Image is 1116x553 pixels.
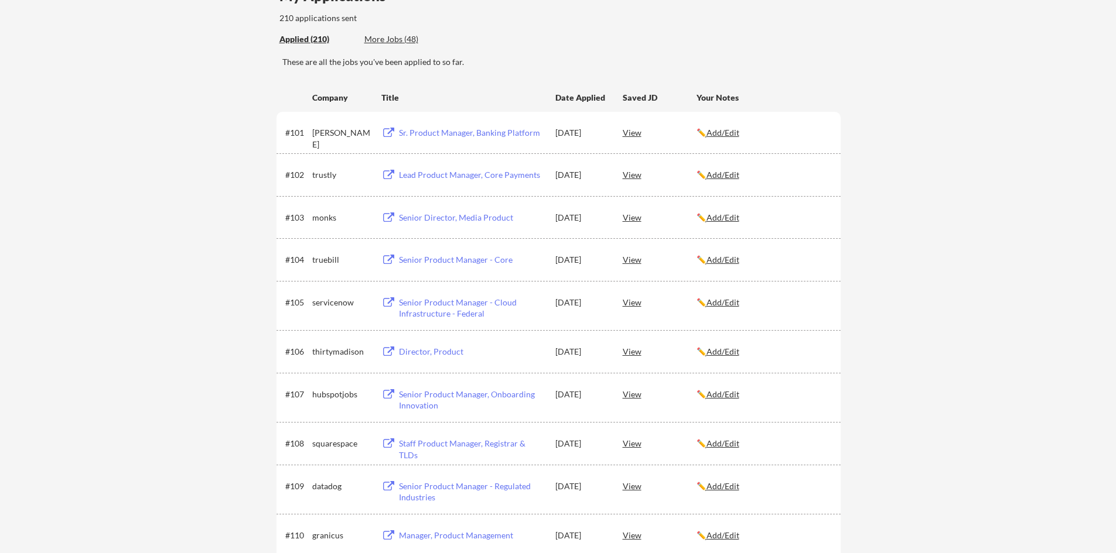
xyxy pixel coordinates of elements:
div: [DATE] [555,438,607,449]
div: Senior Product Manager - Core [399,254,544,266]
div: 210 applications sent [279,12,506,24]
div: monks [312,212,371,224]
div: [DATE] [555,480,607,492]
div: These are job applications we think you'd be a good fit for, but couldn't apply you to automatica... [364,33,451,46]
div: Applied (210) [279,33,356,45]
u: Add/Edit [707,212,739,222]
div: View [623,475,697,496]
div: View [623,524,697,545]
div: #101 [285,127,308,139]
u: Add/Edit [707,346,739,356]
u: Add/Edit [707,481,739,491]
div: Your Notes [697,92,830,104]
div: View [623,383,697,404]
div: datadog [312,480,371,492]
div: These are all the jobs you've been applied to so far. [282,56,841,68]
div: Saved JD [623,87,697,108]
u: Add/Edit [707,255,739,265]
div: ✏️ [697,127,830,139]
div: [DATE] [555,346,607,358]
div: Director, Product [399,346,544,358]
div: #110 [285,530,308,541]
div: Senior Product Manager - Cloud Infrastructure - Federal [399,297,544,320]
div: View [623,291,697,312]
div: [DATE] [555,169,607,181]
div: Title [381,92,544,104]
div: View [623,341,697,362]
div: [DATE] [555,297,607,308]
div: #102 [285,169,308,181]
div: truebill [312,254,371,266]
div: ✏️ [697,438,830,449]
div: ✏️ [697,530,830,541]
div: ✏️ [697,169,830,181]
div: trustly [312,169,371,181]
div: View [623,164,697,185]
div: These are all the jobs you've been applied to so far. [279,33,356,46]
div: Lead Product Manager, Core Payments [399,169,544,181]
div: View [623,432,697,454]
div: Company [312,92,371,104]
div: [DATE] [555,254,607,266]
u: Add/Edit [707,297,739,307]
div: View [623,122,697,143]
div: Senior Product Manager, Onboarding Innovation [399,389,544,411]
div: ✏️ [697,346,830,358]
div: Senior Product Manager - Regulated Industries [399,480,544,503]
div: #105 [285,297,308,308]
div: [PERSON_NAME] [312,127,371,150]
div: ✏️ [697,254,830,266]
div: squarespace [312,438,371,449]
div: [DATE] [555,127,607,139]
div: #106 [285,346,308,358]
div: #107 [285,389,308,400]
div: View [623,249,697,270]
div: Sr. Product Manager, Banking Platform [399,127,544,139]
div: Senior Director, Media Product [399,212,544,224]
div: View [623,207,697,228]
u: Add/Edit [707,389,739,399]
div: servicenow [312,297,371,308]
div: #109 [285,480,308,492]
div: ✏️ [697,297,830,308]
div: ✏️ [697,480,830,492]
div: thirtymadison [312,346,371,358]
div: Staff Product Manager, Registrar & TLDs [399,438,544,461]
u: Add/Edit [707,170,739,180]
div: [DATE] [555,389,607,400]
div: hubspotjobs [312,389,371,400]
div: [DATE] [555,212,607,224]
div: ✏️ [697,389,830,400]
u: Add/Edit [707,530,739,540]
div: #104 [285,254,308,266]
div: Manager, Product Management [399,530,544,541]
div: ✏️ [697,212,830,224]
div: #103 [285,212,308,224]
div: More Jobs (48) [364,33,451,45]
div: granicus [312,530,371,541]
div: Date Applied [555,92,607,104]
u: Add/Edit [707,438,739,448]
div: #108 [285,438,308,449]
u: Add/Edit [707,128,739,138]
div: [DATE] [555,530,607,541]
